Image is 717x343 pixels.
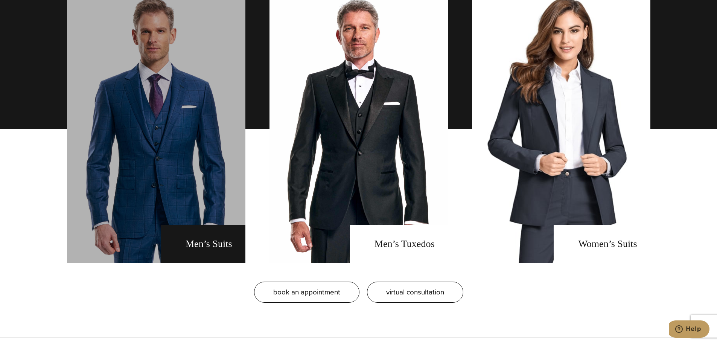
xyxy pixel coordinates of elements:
span: virtual consultation [386,287,444,297]
iframe: Opens a widget where you can chat to one of our agents [669,320,709,339]
a: virtual consultation [367,282,463,303]
a: book an appointment [254,282,359,303]
span: book an appointment [273,287,340,297]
